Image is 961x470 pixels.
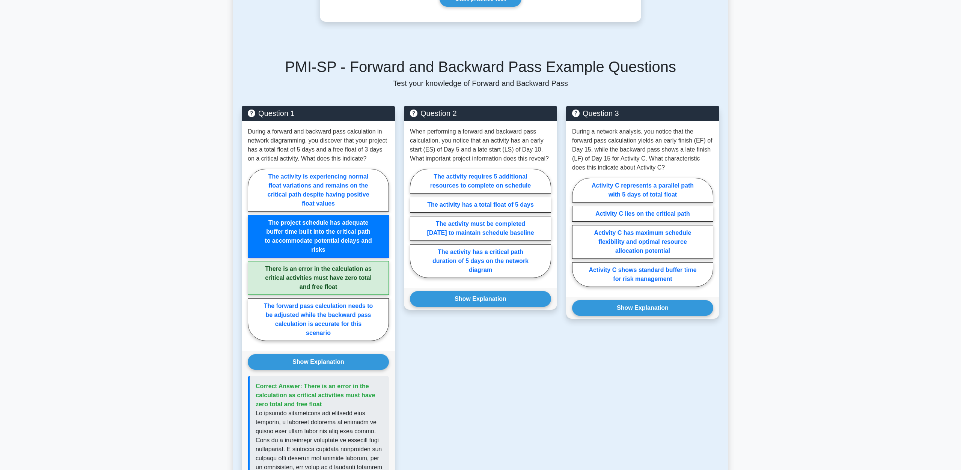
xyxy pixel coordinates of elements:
[248,261,389,295] label: There is an error in the calculation as critical activities must have zero total and free float
[572,300,713,316] button: Show Explanation
[572,225,713,259] label: Activity C has maximum schedule flexibility and optimal resource allocation potential
[248,354,389,370] button: Show Explanation
[242,58,719,76] h5: PMI-SP - Forward and Backward Pass Example Questions
[248,169,389,212] label: The activity is experiencing normal float variations and remains on the critical path despite hav...
[248,298,389,341] label: The forward pass calculation needs to be adjusted while the backward pass calculation is accurate...
[410,291,551,307] button: Show Explanation
[248,127,389,163] p: During a forward and backward pass calculation in network diagramming, you discover that your pro...
[242,79,719,88] p: Test your knowledge of Forward and Backward Pass
[248,215,389,258] label: The project schedule has adequate buffer time built into the critical path to accommodate potenti...
[410,127,551,163] p: When performing a forward and backward pass calculation, you notice that an activity has an early...
[572,127,713,172] p: During a network analysis, you notice that the forward pass calculation yields an early finish (E...
[410,216,551,241] label: The activity must be completed [DATE] to maintain schedule baseline
[256,383,375,407] span: Correct Answer: There is an error in the calculation as critical activities must have zero total ...
[572,109,713,118] h5: Question 3
[410,169,551,194] label: The activity requires 5 additional resources to complete on schedule
[410,197,551,213] label: The activity has a total float of 5 days
[572,178,713,203] label: Activity C represents a parallel path with 5 days of total float
[410,244,551,278] label: The activity has a critical path duration of 5 days on the network diagram
[248,109,389,118] h5: Question 1
[572,262,713,287] label: Activity C shows standard buffer time for risk management
[572,206,713,222] label: Activity C lies on the critical path
[410,109,551,118] h5: Question 2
